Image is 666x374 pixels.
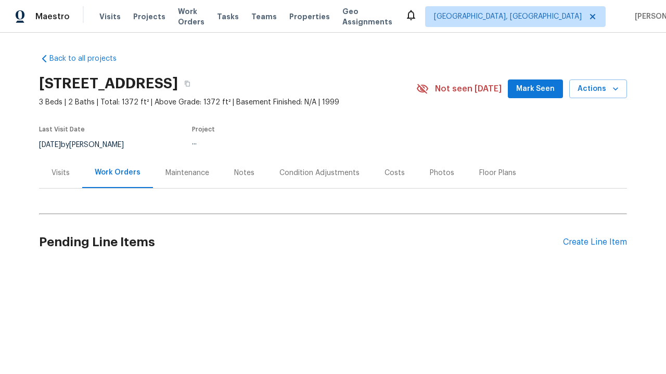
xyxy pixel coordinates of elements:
[578,83,619,96] span: Actions
[569,79,627,99] button: Actions
[52,168,70,178] div: Visits
[192,126,215,132] span: Project
[95,167,140,178] div: Work Orders
[192,139,392,146] div: ...
[99,11,121,22] span: Visits
[435,84,502,94] span: Not seen [DATE]
[39,97,416,108] span: 3 Beds | 2 Baths | Total: 1372 ft² | Above Grade: 1372 ft² | Basement Finished: N/A | 1999
[508,79,563,99] button: Mark Seen
[39,141,61,149] span: [DATE]
[434,11,582,22] span: [GEOGRAPHIC_DATA], [GEOGRAPHIC_DATA]
[39,218,563,266] h2: Pending Line Items
[289,11,330,22] span: Properties
[39,78,178,89] h2: [STREET_ADDRESS]
[39,126,85,132] span: Last Visit Date
[133,11,165,22] span: Projects
[35,11,70,22] span: Maestro
[178,6,204,27] span: Work Orders
[39,54,139,64] a: Back to all projects
[385,168,405,178] div: Costs
[516,83,555,96] span: Mark Seen
[563,237,627,247] div: Create Line Item
[279,168,360,178] div: Condition Adjustments
[178,74,197,93] button: Copy Address
[342,6,392,27] span: Geo Assignments
[430,168,454,178] div: Photos
[251,11,277,22] span: Teams
[217,13,239,20] span: Tasks
[234,168,254,178] div: Notes
[479,168,516,178] div: Floor Plans
[165,168,209,178] div: Maintenance
[39,139,136,151] div: by [PERSON_NAME]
